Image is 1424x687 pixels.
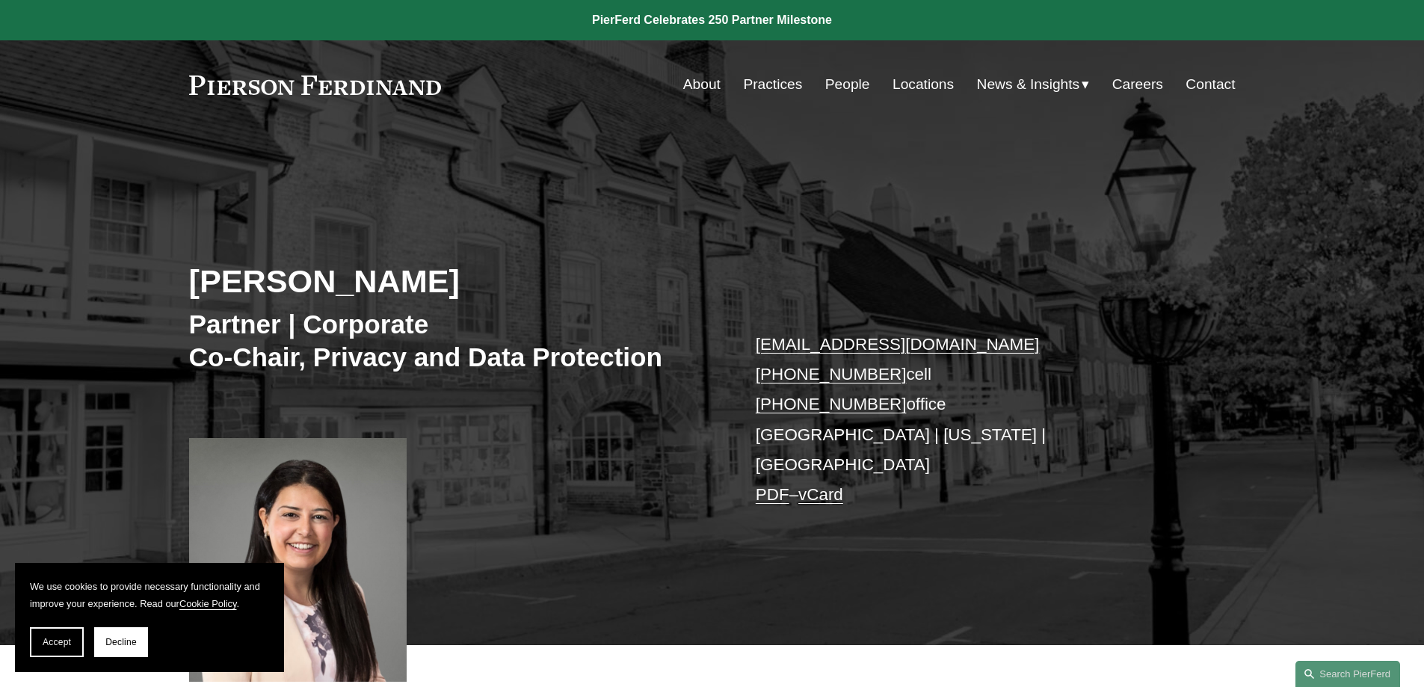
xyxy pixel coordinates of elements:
[189,308,712,373] h3: Partner | Corporate Co-Chair, Privacy and Data Protection
[1112,70,1163,99] a: Careers
[179,598,237,609] a: Cookie Policy
[30,578,269,612] p: We use cookies to provide necessary functionality and improve your experience. Read our .
[1295,661,1400,687] a: Search this site
[1186,70,1235,99] a: Contact
[756,395,907,413] a: [PHONE_NUMBER]
[105,637,137,647] span: Decline
[756,485,789,504] a: PDF
[893,70,954,99] a: Locations
[15,563,284,672] section: Cookie banner
[43,637,71,647] span: Accept
[756,365,907,383] a: [PHONE_NUMBER]
[977,70,1090,99] a: folder dropdown
[756,330,1192,511] p: cell office [GEOGRAPHIC_DATA] | [US_STATE] | [GEOGRAPHIC_DATA] –
[30,627,84,657] button: Accept
[756,335,1039,354] a: [EMAIL_ADDRESS][DOMAIN_NAME]
[683,70,721,99] a: About
[798,485,843,504] a: vCard
[743,70,802,99] a: Practices
[825,70,870,99] a: People
[977,72,1080,98] span: News & Insights
[94,627,148,657] button: Decline
[189,262,712,301] h2: [PERSON_NAME]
